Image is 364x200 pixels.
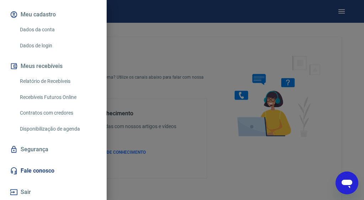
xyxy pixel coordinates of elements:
[9,163,98,179] a: Fale conosco
[17,122,98,136] a: Disponibilização de agenda
[17,22,98,37] a: Dados da conta
[336,172,358,194] iframe: Botão para abrir a janela de mensagens
[17,74,98,89] a: Relatório de Recebíveis
[17,90,98,105] a: Recebíveis Futuros Online
[9,7,98,22] button: Meu cadastro
[9,142,98,157] a: Segurança
[9,58,98,74] button: Meus recebíveis
[17,38,98,53] a: Dados de login
[17,106,98,120] a: Contratos com credores
[9,184,98,200] button: Sair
